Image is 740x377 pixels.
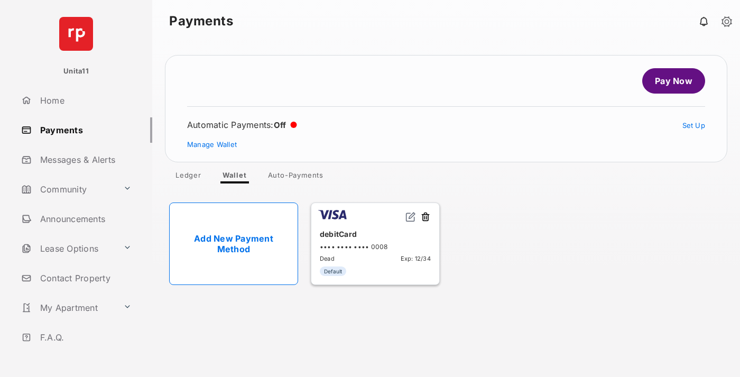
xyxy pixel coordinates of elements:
a: F.A.Q. [17,325,152,350]
a: Contact Property [17,265,152,291]
span: Dead [320,255,335,262]
span: Off [274,120,286,130]
a: Ledger [167,171,210,183]
a: Community [17,177,119,202]
div: •••• •••• •••• 0008 [320,243,431,251]
a: My Apartment [17,295,119,320]
a: Manage Wallet [187,140,237,149]
p: Unita11 [63,66,89,77]
div: debitCard [320,225,431,243]
a: Messages & Alerts [17,147,152,172]
a: Wallet [214,171,255,183]
a: Lease Options [17,236,119,261]
a: Payments [17,117,152,143]
span: Exp: 12/34 [401,255,431,262]
img: svg+xml;base64,PHN2ZyB4bWxucz0iaHR0cDovL3d3dy53My5vcmcvMjAwMC9zdmciIHdpZHRoPSI2NCIgaGVpZ2h0PSI2NC... [59,17,93,51]
a: Add New Payment Method [169,203,298,285]
a: Auto-Payments [260,171,332,183]
a: Set Up [682,121,706,130]
a: Home [17,88,152,113]
img: svg+xml;base64,PHN2ZyB2aWV3Qm94PSIwIDAgMjQgMjQiIHdpZHRoPSIxNiIgaGVpZ2h0PSIxNiIgZmlsbD0ibm9uZSIgeG... [405,212,416,222]
a: Announcements [17,206,152,232]
div: Automatic Payments : [187,119,297,130]
strong: Payments [169,15,233,27]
